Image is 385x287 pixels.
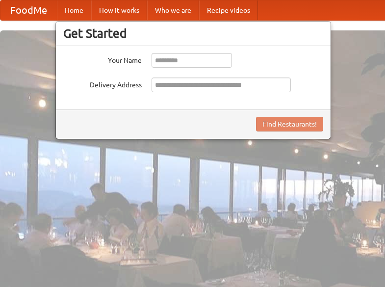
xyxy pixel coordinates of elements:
[63,78,142,90] label: Delivery Address
[91,0,147,20] a: How it works
[256,117,323,131] button: Find Restaurants!
[147,0,199,20] a: Who we are
[199,0,258,20] a: Recipe videos
[57,0,91,20] a: Home
[63,53,142,65] label: Your Name
[0,0,57,20] a: FoodMe
[63,26,323,41] h3: Get Started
